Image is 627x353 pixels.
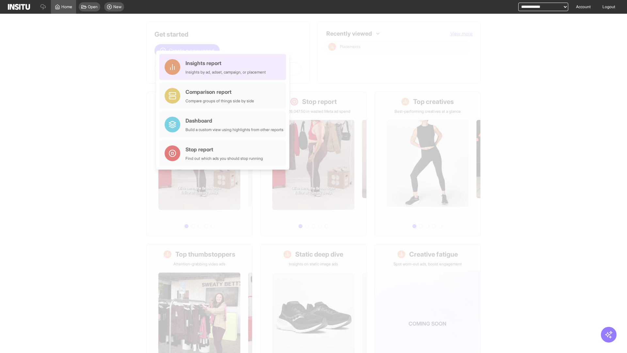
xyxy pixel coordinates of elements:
[185,117,283,125] div: Dashboard
[88,4,98,9] span: Open
[185,145,263,153] div: Stop report
[185,156,263,161] div: Find out which ads you should stop running
[185,88,254,96] div: Comparison report
[185,98,254,104] div: Compare groups of things side by side
[61,4,72,9] span: Home
[113,4,121,9] span: New
[185,59,266,67] div: Insights report
[185,127,283,132] div: Build a custom view using highlights from other reports
[185,70,266,75] div: Insights by ad, adset, campaign, or placement
[8,4,30,10] img: Logo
